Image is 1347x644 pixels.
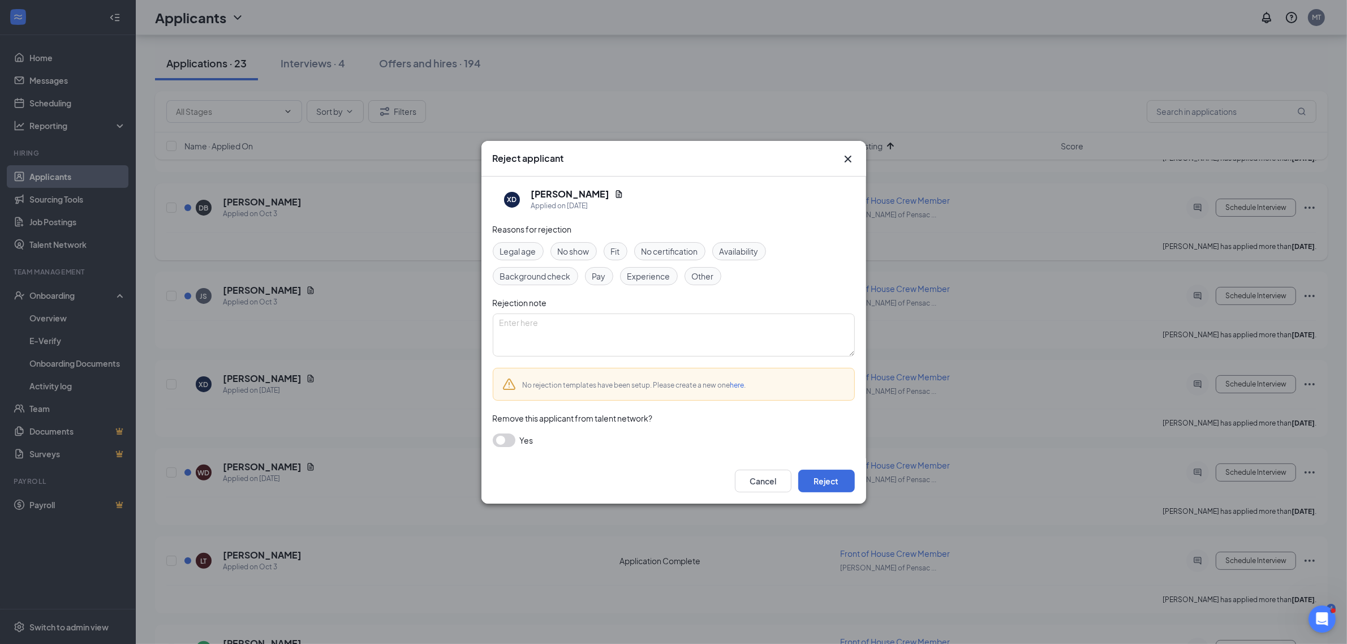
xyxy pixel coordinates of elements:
[730,381,744,389] a: here
[531,188,610,200] h5: [PERSON_NAME]
[642,245,698,257] span: No certification
[493,224,572,234] span: Reasons for rejection
[507,195,517,204] div: XD
[558,245,589,257] span: No show
[692,270,714,282] span: Other
[720,245,759,257] span: Availability
[493,413,653,423] span: Remove this applicant from talent network?
[627,270,670,282] span: Experience
[500,245,536,257] span: Legal age
[611,245,620,257] span: Fit
[798,470,855,492] button: Reject
[614,190,623,199] svg: Document
[735,470,791,492] button: Cancel
[841,152,855,166] svg: Cross
[520,433,533,447] span: Yes
[1309,606,1336,633] iframe: Intercom live chat
[531,200,623,212] div: Applied on [DATE]
[523,381,746,389] span: No rejection templates have been setup. Please create a new one .
[592,270,606,282] span: Pay
[493,152,564,165] h3: Reject applicant
[502,377,516,391] svg: Warning
[500,270,571,282] span: Background check
[841,152,855,166] button: Close
[493,298,547,308] span: Rejection note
